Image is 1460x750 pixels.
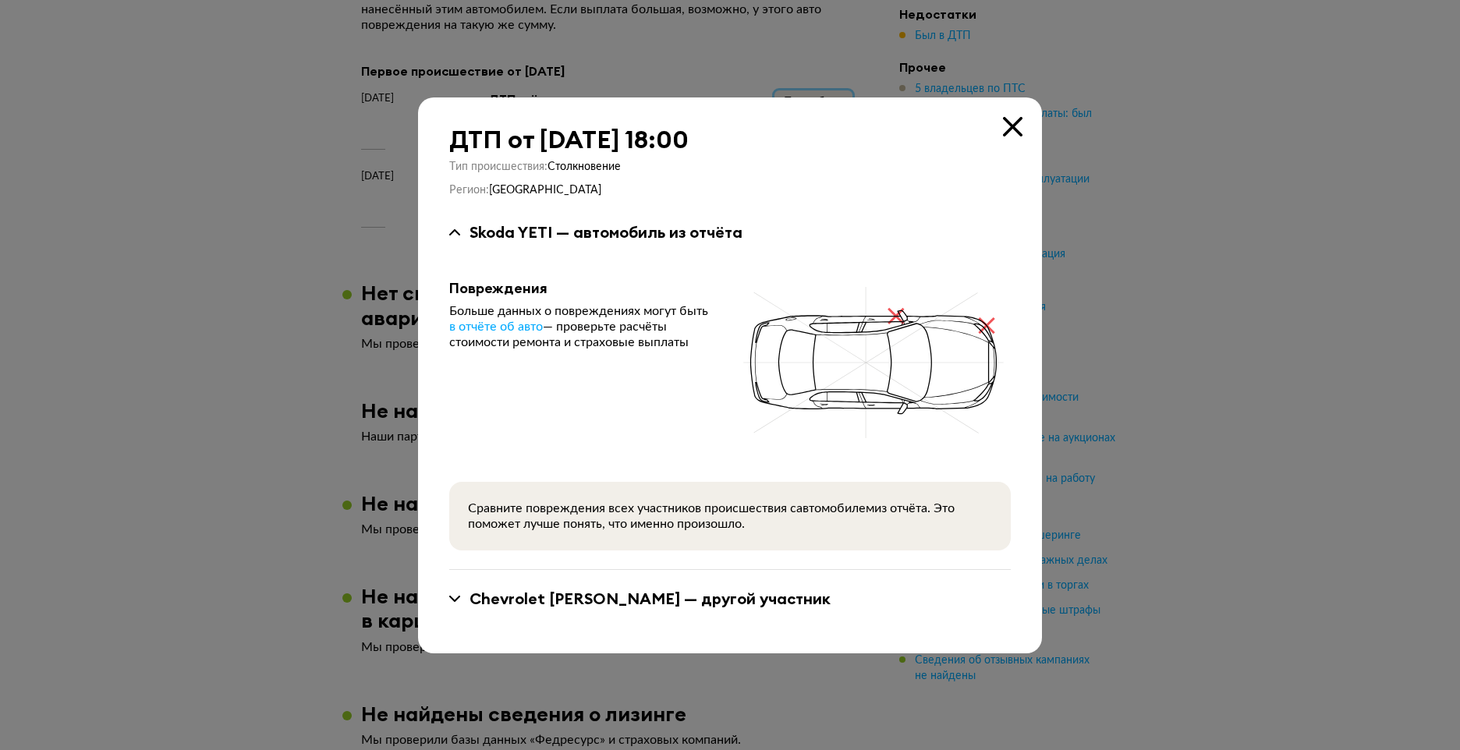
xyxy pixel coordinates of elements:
div: Больше данных о повреждениях могут быть — проверьте расчёты стоимости ремонта и страховые выплаты [449,303,713,350]
div: Skoda YETI — автомобиль из отчёта [470,222,742,242]
span: в отчёте об авто [449,320,543,333]
div: Регион : [449,183,1011,197]
div: Сравните повреждения всех участников происшествия с автомобилем из отчёта. Это поможет лучше поня... [468,501,992,532]
div: ДТП от [DATE] 18:00 [449,126,1011,154]
span: [GEOGRAPHIC_DATA] [489,185,601,196]
span: Столкновение [547,161,621,172]
div: Повреждения [449,280,713,297]
div: Chevrolet [PERSON_NAME] — другой участник [470,589,831,609]
div: Тип происшествия : [449,160,1011,174]
a: в отчёте об авто [449,319,543,334]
